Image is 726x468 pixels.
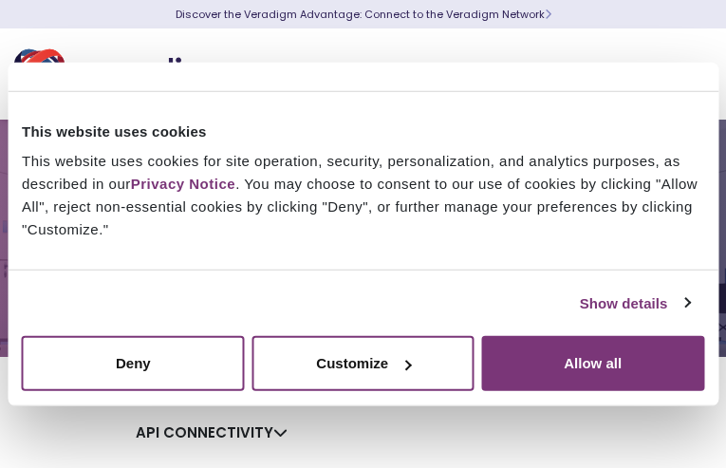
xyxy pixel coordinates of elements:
[481,336,704,391] button: Allow all
[22,336,245,391] button: Deny
[136,422,288,442] a: API Connectivity
[22,120,704,142] div: This website uses cookies
[176,7,551,22] a: Discover the Veradigm Advantage: Connect to the Veradigm NetworkLearn More
[22,150,704,241] div: This website uses cookies for site operation, security, personalization, and analytics purposes, ...
[251,336,475,391] button: Customize
[131,176,235,192] a: Privacy Notice
[14,43,242,105] img: Veradigm logo
[545,7,551,22] span: Learn More
[669,49,698,99] button: Toggle Navigation Menu
[580,291,690,314] a: Show details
